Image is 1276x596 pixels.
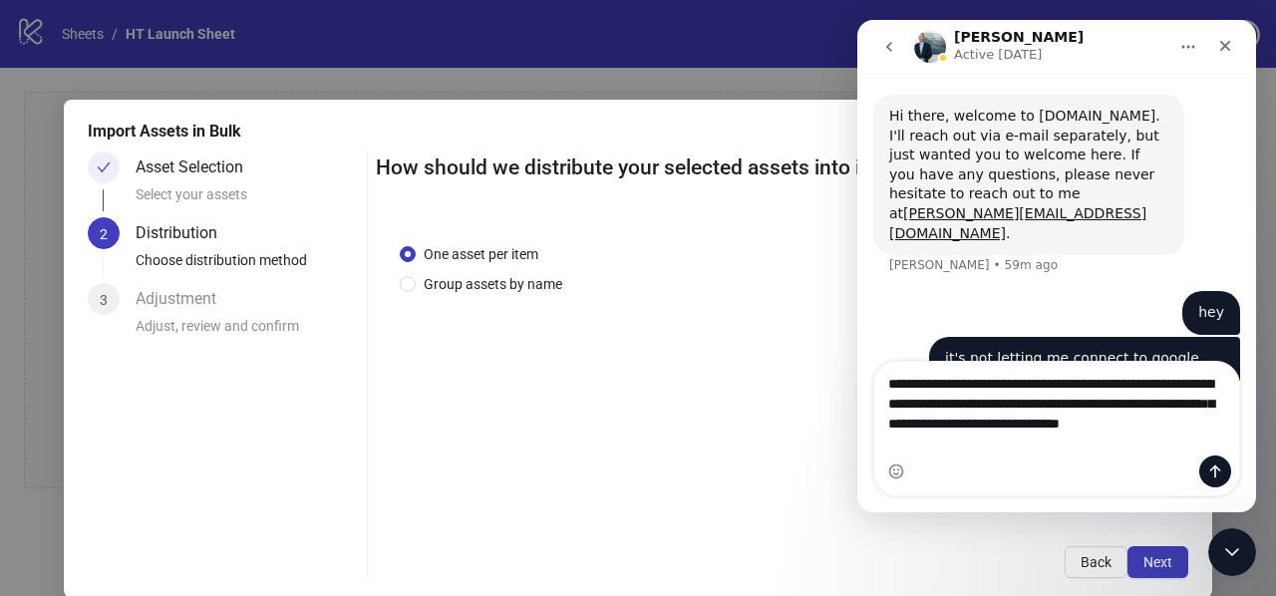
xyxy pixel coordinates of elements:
span: check [97,160,111,174]
span: Back [1081,554,1112,570]
h2: How should we distribute your selected assets into items? [376,151,1188,184]
div: Adjustment [136,283,232,315]
div: Select your assets [136,183,359,217]
div: Import Assets in Bulk [88,120,1188,144]
span: One asset per item [416,243,546,265]
div: Distribution [136,217,233,249]
div: Choose distribution method [136,249,359,283]
button: Back [1065,546,1127,578]
iframe: Intercom live chat [1208,528,1256,576]
span: 2 [100,226,108,242]
span: Next [1143,554,1172,570]
div: Adjust, review and confirm [136,315,359,349]
button: Next [1127,546,1188,578]
span: 3 [100,292,108,308]
span: Group assets by name [416,273,570,295]
iframe: Intercom live chat [857,20,1256,512]
div: Asset Selection [136,151,259,183]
